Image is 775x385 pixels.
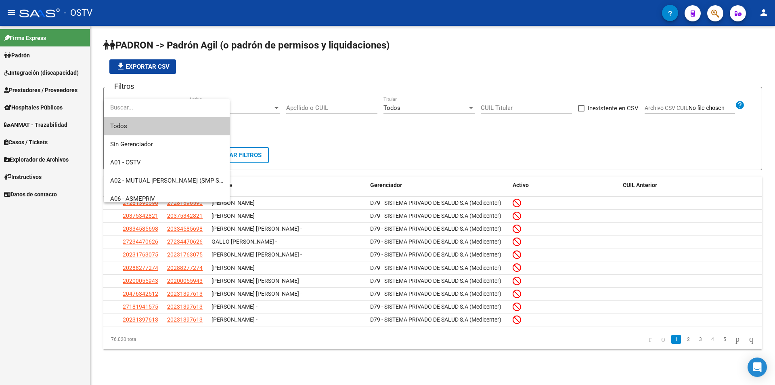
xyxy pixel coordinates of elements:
span: Sin Gerenciador [110,141,153,148]
span: A06 - ASMEPRIV [110,195,155,202]
span: A01 - OSTV [110,159,141,166]
span: A02 - MUTUAL [PERSON_NAME] (SMP Salud) [110,177,232,184]
input: dropdown search [104,99,230,117]
span: Todos [110,117,223,135]
div: Open Intercom Messenger [748,358,767,377]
